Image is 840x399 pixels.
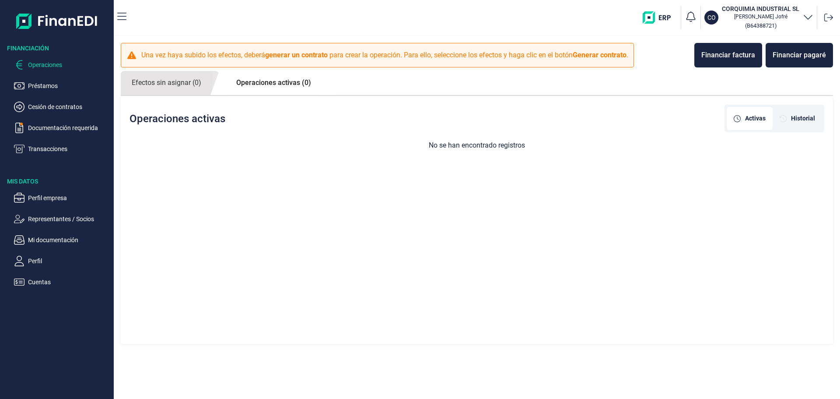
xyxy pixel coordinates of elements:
button: Cuentas [14,277,110,287]
button: Perfil empresa [14,193,110,203]
div: Financiar pagaré [773,50,826,60]
p: Transacciones [28,144,110,154]
span: Historial [791,114,815,123]
b: generar un contrato [265,51,328,59]
p: Perfil [28,256,110,266]
p: Cuentas [28,277,110,287]
img: erp [643,11,677,24]
button: Préstamos [14,81,110,91]
h2: Operaciones activas [129,113,225,125]
a: Efectos sin asignar (0) [121,71,212,95]
p: [PERSON_NAME] Jofré [722,13,799,20]
p: Representantes / Socios [28,214,110,224]
p: Cesión de contratos [28,102,110,112]
h3: No se han encontrado registros [121,141,833,149]
button: Financiar pagaré [766,43,833,67]
p: Perfil empresa [28,193,110,203]
p: Mi documentación [28,235,110,245]
button: Documentación requerida [14,123,110,133]
button: Operaciones [14,60,110,70]
button: Cesión de contratos [14,102,110,112]
b: Generar contrato [573,51,626,59]
p: Operaciones [28,60,110,70]
button: Mi documentación [14,235,110,245]
span: Activas [745,114,766,123]
h3: CORQUIMIA INDUSTRIAL SL [722,4,799,13]
div: [object Object] [773,107,822,130]
p: Documentación requerida [28,123,110,133]
small: Copiar cif [745,22,777,29]
p: Una vez haya subido los efectos, deberá para crear la operación. Para ello, seleccione los efecto... [141,50,628,60]
img: Logo de aplicación [16,7,98,35]
button: Perfil [14,256,110,266]
button: Transacciones [14,144,110,154]
div: [object Object] [727,107,773,130]
p: Préstamos [28,81,110,91]
button: COCORQUIMIA INDUSTRIAL SL[PERSON_NAME] Jofré(B64388721) [704,4,813,31]
button: Representantes / Socios [14,214,110,224]
button: Financiar factura [694,43,762,67]
div: Financiar factura [701,50,755,60]
p: CO [707,13,716,22]
a: Operaciones activas (0) [225,71,322,95]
